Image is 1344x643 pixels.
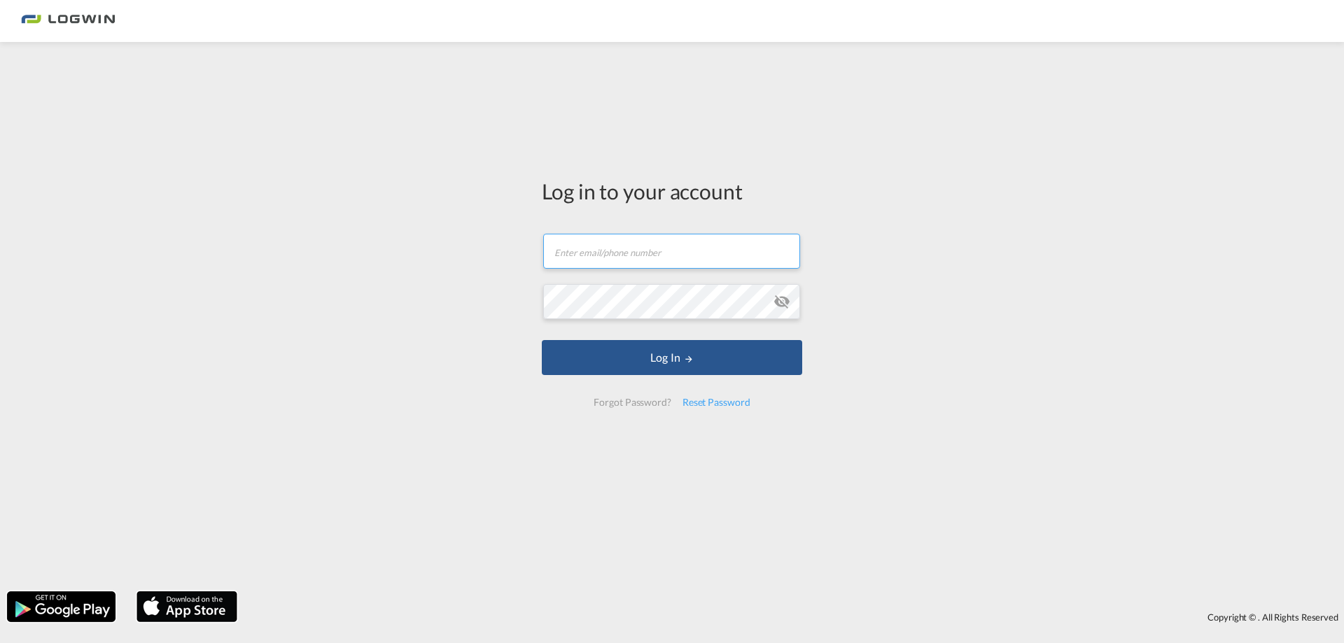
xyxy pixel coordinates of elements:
[588,390,676,415] div: Forgot Password?
[244,605,1344,629] div: Copyright © . All Rights Reserved
[6,590,117,623] img: google.png
[21,6,115,37] img: bc73a0e0d8c111efacd525e4c8ad7d32.png
[773,293,790,310] md-icon: icon-eye-off
[542,176,802,206] div: Log in to your account
[543,234,800,269] input: Enter email/phone number
[677,390,756,415] div: Reset Password
[135,590,239,623] img: apple.png
[542,340,802,375] button: LOGIN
